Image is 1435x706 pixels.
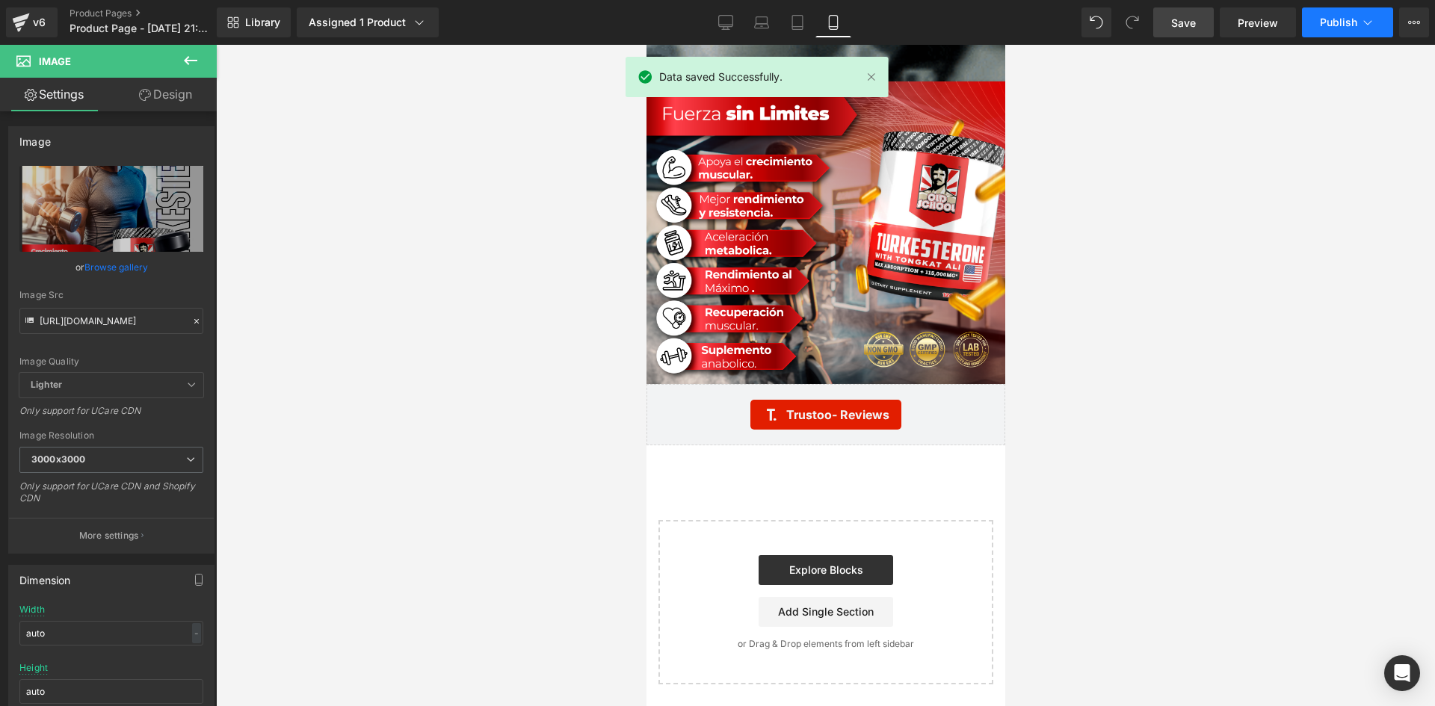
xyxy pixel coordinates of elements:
[19,604,45,615] div: Width
[19,127,51,148] div: Image
[217,7,291,37] a: New Library
[19,290,203,300] div: Image Src
[19,621,203,645] input: auto
[19,308,203,334] input: Link
[112,510,247,540] a: Explore Blocks
[19,430,203,441] div: Image Resolution
[1384,655,1420,691] div: Open Intercom Messenger
[19,480,203,514] div: Only support for UCare CDN and Shopify CDN
[1238,15,1278,31] span: Preview
[70,22,213,34] span: Product Page - [DATE] 21:40:47
[815,7,851,37] a: Mobile
[70,7,241,19] a: Product Pages
[309,15,427,30] div: Assigned 1 Product
[1171,15,1196,31] span: Save
[1302,7,1393,37] button: Publish
[31,453,85,465] b: 3000x3000
[31,379,62,390] b: Lighter
[6,7,58,37] a: v6
[1081,7,1111,37] button: Undo
[9,518,214,553] button: More settings
[185,362,243,377] span: - Reviews
[140,361,243,379] span: Trustoo
[19,663,48,673] div: Height
[19,566,71,586] div: Dimension
[192,623,201,643] div: -
[79,529,139,542] p: More settings
[1399,7,1429,37] button: More
[112,552,247,582] a: Add Single Section
[780,7,815,37] a: Tablet
[1117,7,1147,37] button: Redo
[744,7,780,37] a: Laptop
[659,69,783,85] span: Data saved Successfully.
[84,254,148,280] a: Browse gallery
[30,13,49,32] div: v6
[39,55,71,67] span: Image
[19,405,203,427] div: Only support for UCare CDN
[36,594,323,604] p: or Drag & Drop elements from left sidebar
[1220,7,1296,37] a: Preview
[19,356,203,367] div: Image Quality
[111,78,220,111] a: Design
[708,7,744,37] a: Desktop
[19,679,203,704] input: auto
[1320,16,1357,28] span: Publish
[19,259,203,275] div: or
[245,16,280,29] span: Library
